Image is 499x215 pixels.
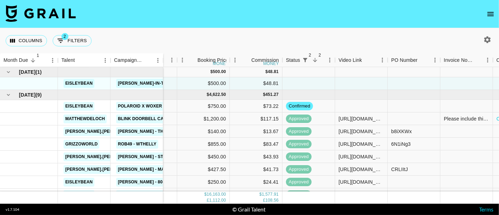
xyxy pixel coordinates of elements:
span: confirmed [286,103,313,110]
div: $450.00 [177,150,230,163]
div: 16,163.00 [207,191,226,197]
button: Sort [473,55,483,65]
div: $140.00 [177,125,230,138]
div: $73.22 [230,100,282,112]
a: [PERSON_NAME] - 808 HYMN [116,178,181,187]
div: $ [259,191,262,197]
div: $ [207,92,209,98]
div: $1,200.00 [177,112,230,125]
a: Polaroid X Woxer Campaign [116,102,188,111]
div: $ [204,191,207,197]
a: ROB49 - WTHELLY [116,140,158,149]
button: Menu [430,55,440,65]
div: PO Number [388,53,440,67]
span: ( 1 ) [35,69,42,76]
div: $ [265,69,268,75]
div: Status [286,53,300,67]
div: https://www.tiktok.com/@eisleybean/video/7555564683005087006 [339,191,384,198]
span: approved [286,116,312,122]
button: Show filters [53,35,92,46]
button: Sort [143,56,153,65]
a: eisleybean [64,102,94,111]
span: approved [286,141,312,148]
div: $250.00 [177,176,230,188]
button: Menu [153,55,163,66]
button: hide children [4,67,13,77]
a: eisleybean [64,178,94,187]
div: 6N1iNg3 [391,141,411,148]
a: [PERSON_NAME].[PERSON_NAME] [64,127,140,136]
button: Sort [241,55,251,65]
div: Booking Price [198,53,228,67]
div: Month Due [133,53,177,67]
button: Menu [377,55,388,65]
button: Menu [167,55,177,65]
button: Sort [28,56,38,65]
div: https://www.tiktok.com/@eisleybean/video/7547882018680392990 [339,178,384,185]
a: Terms [479,206,493,213]
a: Blink Doorbell Campaign [116,115,182,123]
div: Campaign (Type) [114,53,143,67]
div: $43.93 [230,150,282,163]
span: 2 [61,33,68,40]
div: Video Link [339,53,362,67]
button: Select columns [6,35,47,46]
div: 4,622.50 [209,92,226,98]
div: $855.00 [177,138,230,150]
div: 2 active filters [300,55,310,65]
div: £ [207,197,209,203]
div: 1,112.00 [209,197,226,203]
span: approved [286,154,312,160]
button: Sort [362,55,372,65]
div: $24.41 [230,176,282,188]
div: Talent [58,53,111,67]
a: [PERSON_NAME].[PERSON_NAME] [64,152,140,161]
div: Month Due [4,53,28,67]
button: Show filters [300,55,310,65]
div: $500.00 [177,77,230,90]
div: money [213,61,228,66]
button: Menu [230,55,240,65]
span: [DATE] [19,91,35,98]
div: https://www.instagram.com/reel/DPRPflUjqTx/?igsh=MXV4OGlyYTh0N2x3aA%3D%3D [339,153,384,160]
div: $250.00 [177,188,230,201]
div: $83.47 [230,138,282,150]
div: $13.67 [230,125,282,138]
a: grizzoworld [64,140,99,149]
a: eisleybean [64,79,94,88]
span: 2 [316,52,323,59]
div: $24.41 [230,188,282,201]
div: Invoice Notes [444,53,473,67]
a: [PERSON_NAME].[PERSON_NAME] [64,165,140,174]
button: Menu [47,55,58,66]
div: © Grail Talent [233,206,266,213]
img: Grail Talent [6,5,76,22]
div: https://www.instagram.com/reel/DN8nkAbjio_/?igsh=dmt3bnlhbWdmbDZo [339,128,384,135]
div: Campaign (Type) [111,53,163,67]
div: 48.81 [268,69,279,75]
div: CRLIItJ [391,166,408,173]
div: Invoice Notes [440,53,493,67]
div: Video Link [335,53,388,67]
div: https://www.instagram.com/reel/DOhQGxijurT/?igsh=MWE2OHVsNmdrd2E2MQ%3D%3D [339,166,384,173]
div: Please include this opportunity ID on the invoice: OPP ID #007434 [444,115,489,122]
div: 98406 [391,191,405,198]
button: hide children [4,90,13,100]
div: $48.81 [230,77,282,90]
a: [PERSON_NAME] - Make a Baby [116,165,189,174]
div: $ [211,69,213,75]
button: Sort [75,56,85,65]
button: Sort [188,55,198,65]
span: 1 [34,52,41,59]
button: Menu [483,55,493,65]
span: approved [286,128,312,135]
span: ( 9 ) [35,91,42,98]
div: 451.27 [265,92,279,98]
div: v 1.7.104 [6,207,19,212]
div: $117.15 [230,112,282,125]
span: [DATE] [19,69,35,76]
button: Menu [177,55,188,65]
div: $750.00 [177,100,230,112]
span: 2 [306,52,313,59]
a: little image - Kill The Ghost [116,190,189,199]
